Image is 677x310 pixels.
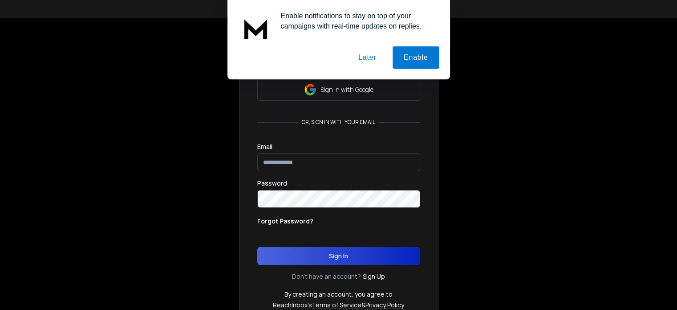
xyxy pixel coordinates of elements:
[238,11,274,46] img: notification icon
[274,11,439,31] div: Enable notifications to stay on top of your campaigns with real-time updates on replies.
[292,272,361,281] p: Don't have an account?
[257,180,287,186] label: Password
[363,272,385,281] a: Sign Up
[257,247,420,265] button: Sign In
[320,85,373,94] p: Sign in with Google
[298,119,379,126] p: or, sign in with your email
[257,217,313,226] p: Forgot Password?
[312,301,361,309] a: Terms of Service
[257,144,272,150] label: Email
[393,46,439,69] button: Enable
[365,301,404,309] a: Privacy Policy
[284,290,393,299] p: By creating an account, you agree to
[257,79,420,101] button: Sign in with Google
[273,301,404,310] p: ReachInbox's &
[347,46,387,69] button: Later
